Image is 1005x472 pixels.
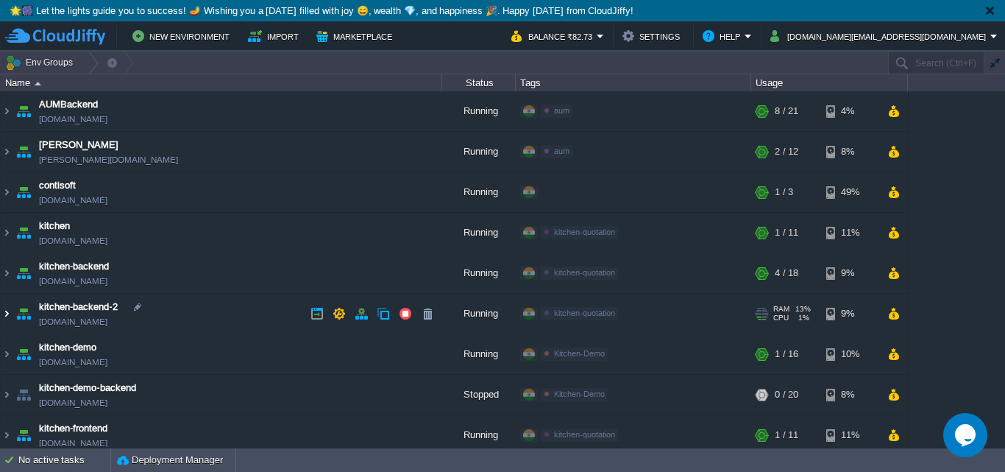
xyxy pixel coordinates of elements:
[775,172,793,212] div: 1 / 3
[826,91,874,131] div: 4%
[826,172,874,212] div: 49%
[775,375,798,415] div: 0 / 20
[511,27,597,45] button: Balance ₹82.73
[1,375,13,415] img: AMDAwAAAACH5BAEAAAAALAAAAAABAAEAAAICRAEAOw==
[443,74,515,91] div: Status
[132,27,234,45] button: New Environment
[39,340,96,355] a: kitchen-demo
[13,132,34,172] img: AMDAwAAAACH5BAEAAAAALAAAAAABAAEAAAICRAEAOw==
[39,259,109,274] a: kitchen-backend
[826,213,874,253] div: 11%
[39,112,107,127] a: [DOMAIN_NAME]
[554,268,615,277] span: kitchen-quotation
[442,415,516,455] div: Running
[1,132,13,172] img: AMDAwAAAACH5BAEAAAAALAAAAAABAAEAAAICRAEAOw==
[795,305,811,314] span: 13%
[1,415,13,455] img: AMDAwAAAACH5BAEAAAAALAAAAAABAAEAAAICRAEAOw==
[554,228,615,236] span: kitchen-quotation
[39,152,178,167] a: [PERSON_NAME][DOMAIN_NAME]
[442,213,516,253] div: Running
[13,91,34,131] img: AMDAwAAAACH5BAEAAAAALAAAAAABAAEAAAICRAEAOw==
[13,415,34,455] img: AMDAwAAAACH5BAEAAAAALAAAAAABAAEAAAICRAEAOw==
[775,415,798,455] div: 1 / 11
[773,314,789,323] span: CPU
[442,294,516,334] div: Running
[775,253,798,293] div: 4 / 18
[1,213,13,253] img: AMDAwAAAACH5BAEAAAAALAAAAAABAAEAAAICRAEAOw==
[442,91,516,131] div: Running
[442,132,516,172] div: Running
[826,415,874,455] div: 11%
[703,27,745,45] button: Help
[39,314,107,329] a: [DOMAIN_NAME]
[826,253,874,293] div: 9%
[13,294,34,334] img: AMDAwAAAACH5BAEAAAAALAAAAAABAAEAAAICRAEAOw==
[943,413,990,457] iframe: chat widget
[5,27,105,46] img: CloudJiffy
[35,82,41,85] img: AMDAwAAAACH5BAEAAAAALAAAAAABAAEAAAICRAEAOw==
[13,334,34,374] img: AMDAwAAAACH5BAEAAAAALAAAAAABAAEAAAICRAEAOw==
[1,294,13,334] img: AMDAwAAAACH5BAEAAAAALAAAAAABAAEAAAICRAEAOw==
[1,334,13,374] img: AMDAwAAAACH5BAEAAAAALAAAAAABAAEAAAICRAEAOw==
[39,421,107,436] a: kitchen-frontend
[39,233,107,248] a: [DOMAIN_NAME]
[117,453,223,468] button: Deployment Manager
[775,334,798,374] div: 1 / 16
[13,375,34,415] img: AMDAwAAAACH5BAEAAAAALAAAAAABAAEAAAICRAEAOw==
[1,172,13,212] img: AMDAwAAAACH5BAEAAAAALAAAAAABAAEAAAICRAEAOw==
[39,355,107,370] a: [DOMAIN_NAME]
[39,97,98,112] a: AUMBackend
[516,74,750,91] div: Tags
[39,395,107,410] a: [DOMAIN_NAME]
[13,213,34,253] img: AMDAwAAAACH5BAEAAAAALAAAAAABAAEAAAICRAEAOw==
[554,349,605,358] span: Kitchen-Demo
[554,390,605,398] span: Kitchen-Demo
[770,27,990,45] button: [DOMAIN_NAME][EMAIL_ADDRESS][DOMAIN_NAME]
[1,253,13,293] img: AMDAwAAAACH5BAEAAAAALAAAAAABAAEAAAICRAEAOw==
[18,448,110,472] div: No active tasks
[39,436,107,451] a: [DOMAIN_NAME]
[826,375,874,415] div: 8%
[775,91,798,131] div: 8 / 21
[442,172,516,212] div: Running
[39,138,118,152] a: [PERSON_NAME]
[775,213,798,253] div: 1 / 11
[39,381,136,395] a: kitchen-demo-backend
[5,52,78,73] button: Env Groups
[248,27,303,45] button: Import
[39,193,107,208] a: [DOMAIN_NAME]
[39,178,76,193] a: contisoft
[554,106,569,115] span: aum
[554,309,615,317] span: kitchen-quotation
[554,430,615,439] span: kitchen-quotation
[775,132,798,172] div: 2 / 12
[13,172,34,212] img: AMDAwAAAACH5BAEAAAAALAAAAAABAAEAAAICRAEAOw==
[39,219,70,233] a: kitchen
[442,334,516,374] div: Running
[826,294,874,334] div: 9%
[1,91,13,131] img: AMDAwAAAACH5BAEAAAAALAAAAAABAAEAAAICRAEAOw==
[554,147,569,155] span: aum
[773,305,789,314] span: RAM
[39,300,118,314] a: kitchen-backend-2
[442,253,516,293] div: Running
[826,132,874,172] div: 8%
[826,334,874,374] div: 10%
[795,314,809,323] span: 1%
[13,253,34,293] img: AMDAwAAAACH5BAEAAAAALAAAAAABAAEAAAICRAEAOw==
[316,27,397,45] button: Marketplace
[442,375,516,415] div: Stopped
[1,74,441,91] div: Name
[752,74,907,91] div: Usage
[39,274,107,289] a: [DOMAIN_NAME]
[622,27,684,45] button: Settings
